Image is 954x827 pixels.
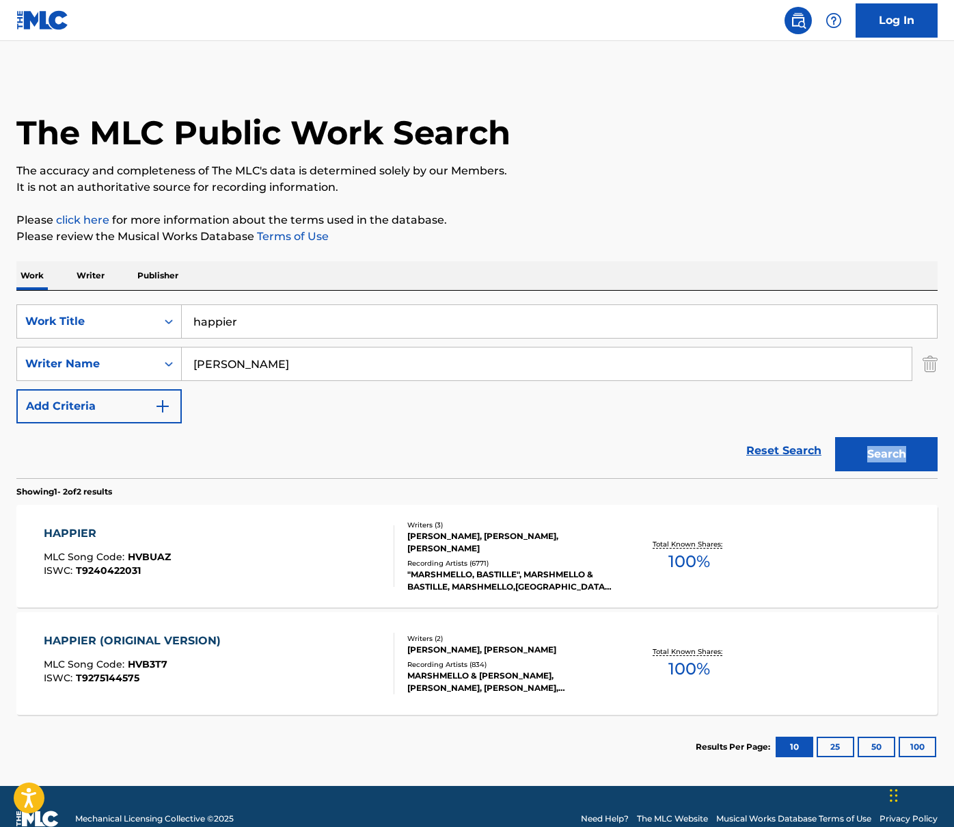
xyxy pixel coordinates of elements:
p: Please for more information about the terms used in the database. [16,212,938,228]
p: Total Known Shares: [653,646,726,657]
form: Search Form [16,304,938,478]
button: 25 [817,737,854,757]
div: [PERSON_NAME], [PERSON_NAME] [407,644,613,656]
div: [PERSON_NAME], [PERSON_NAME], [PERSON_NAME] [407,530,613,555]
span: MLC Song Code : [44,658,128,670]
img: help [826,12,842,29]
div: Recording Artists ( 834 ) [407,659,613,670]
div: Chatwidget [886,761,954,827]
a: Need Help? [581,813,629,825]
img: 9d2ae6d4665cec9f34b9.svg [154,398,171,415]
span: T9240422031 [76,564,141,577]
p: It is not an authoritative source for recording information. [16,179,938,196]
img: logo [16,811,59,827]
div: Recording Artists ( 6771 ) [407,558,613,568]
div: HAPPIER [44,525,171,542]
a: Public Search [785,7,812,34]
p: Total Known Shares: [653,539,726,549]
a: HAPPIERMLC Song Code:HVBUAZISWC:T9240422031Writers (3)[PERSON_NAME], [PERSON_NAME], [PERSON_NAME]... [16,505,938,607]
p: Results Per Page: [696,741,774,753]
span: 100 % [668,549,710,574]
p: Please review the Musical Works Database [16,228,938,245]
p: Showing 1 - 2 of 2 results [16,486,112,498]
iframe: Chat Widget [886,761,954,827]
span: HVB3T7 [128,658,167,670]
a: Privacy Policy [880,813,938,825]
button: Add Criteria [16,389,182,423]
div: HAPPIER (ORIGINAL VERSION) [44,633,228,649]
a: Reset Search [739,436,828,466]
div: Writers ( 2 ) [407,633,613,644]
a: Musical Works Database Terms of Use [716,813,871,825]
img: search [790,12,806,29]
p: Work [16,261,48,290]
a: click here [56,213,109,226]
img: MLC Logo [16,10,69,30]
p: The accuracy and completeness of The MLC's data is determined solely by our Members. [16,163,938,179]
button: 100 [899,737,936,757]
a: The MLC Website [637,813,708,825]
a: Log In [856,3,938,38]
div: "MARSHMELLO, BASTILLE", MARSHMELLO & BASTILLE, MARSHMELLO,[GEOGRAPHIC_DATA], MARSHMELLO, [GEOGRAP... [407,568,613,593]
span: ISWC : [44,672,76,684]
button: 50 [858,737,895,757]
div: Work Title [25,313,148,330]
span: Mechanical Licensing Collective © 2025 [75,813,234,825]
span: 100 % [668,657,710,681]
div: Writers ( 3 ) [407,520,613,530]
button: Search [835,437,938,471]
a: HAPPIER (ORIGINAL VERSION)MLC Song Code:HVB3T7ISWC:T9275144575Writers (2)[PERSON_NAME], [PERSON_N... [16,612,938,715]
span: ISWC : [44,564,76,577]
span: T9275144575 [76,672,139,684]
p: Publisher [133,261,182,290]
img: Delete Criterion [923,347,938,381]
a: Terms of Use [254,230,329,243]
div: Writer Name [25,356,148,372]
span: HVBUAZ [128,551,171,563]
div: Help [820,7,847,34]
div: Slepen [890,775,898,816]
p: Writer [72,261,109,290]
span: MLC Song Code : [44,551,128,563]
h1: The MLC Public Work Search [16,112,510,153]
div: MARSHMELLO & [PERSON_NAME], [PERSON_NAME], [PERSON_NAME], [PERSON_NAME] AND [PERSON_NAME], ARM TH... [407,670,613,694]
button: 10 [776,737,813,757]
